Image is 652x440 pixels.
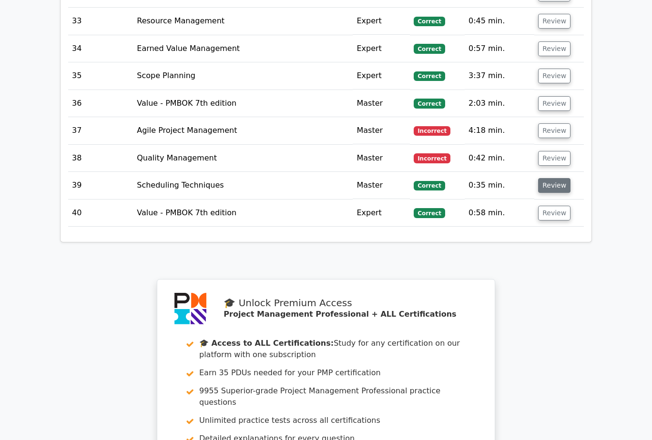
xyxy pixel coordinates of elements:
[68,90,133,117] td: 36
[465,172,534,199] td: 0:35 min.
[68,35,133,62] td: 34
[538,41,570,56] button: Review
[414,181,445,190] span: Correct
[133,62,353,90] td: Scope Planning
[465,145,534,172] td: 0:42 min.
[538,123,570,138] button: Review
[414,71,445,81] span: Correct
[133,8,353,35] td: Resource Management
[414,99,445,108] span: Correct
[414,44,445,53] span: Correct
[68,62,133,90] td: 35
[538,178,570,193] button: Review
[133,200,353,227] td: Value - PMBOK 7th edition
[353,145,410,172] td: Master
[353,62,410,90] td: Expert
[133,35,353,62] td: Earned Value Management
[133,172,353,199] td: Scheduling Techniques
[353,200,410,227] td: Expert
[538,96,570,111] button: Review
[133,117,353,144] td: Agile Project Management
[133,145,353,172] td: Quality Management
[353,8,410,35] td: Expert
[68,172,133,199] td: 39
[414,208,445,218] span: Correct
[68,117,133,144] td: 37
[353,35,410,62] td: Expert
[538,14,570,29] button: Review
[414,126,450,136] span: Incorrect
[538,206,570,220] button: Review
[414,17,445,26] span: Correct
[68,8,133,35] td: 33
[538,151,570,166] button: Review
[465,62,534,90] td: 3:37 min.
[465,200,534,227] td: 0:58 min.
[465,35,534,62] td: 0:57 min.
[353,117,410,144] td: Master
[538,69,570,83] button: Review
[68,200,133,227] td: 40
[133,90,353,117] td: Value - PMBOK 7th edition
[414,153,450,163] span: Incorrect
[353,172,410,199] td: Master
[465,90,534,117] td: 2:03 min.
[465,8,534,35] td: 0:45 min.
[68,145,133,172] td: 38
[353,90,410,117] td: Master
[465,117,534,144] td: 4:18 min.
